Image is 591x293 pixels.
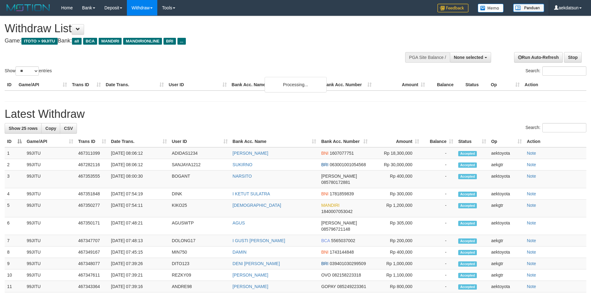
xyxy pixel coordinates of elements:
[169,171,230,188] td: BOGANT
[233,174,252,179] a: NARSITO
[332,273,361,277] span: Copy 082158223318 to clipboard
[458,284,477,290] span: Accepted
[321,79,374,91] th: Bank Acc. Number
[109,147,169,159] td: [DATE] 08:06:12
[330,250,354,255] span: Copy 1743144848 to clipboard
[76,171,109,188] td: 467353555
[370,217,422,235] td: Rp 305,000
[458,250,477,255] span: Accepted
[370,188,422,200] td: Rp 300,000
[24,200,76,217] td: 99JITU
[233,203,281,208] a: [DEMOGRAPHIC_DATA]
[527,238,536,243] a: Note
[16,66,39,76] select: Showentries
[69,79,103,91] th: Trans ID
[370,235,422,246] td: Rp 200,000
[321,220,357,225] span: [PERSON_NAME]
[321,273,331,277] span: OVO
[169,147,230,159] td: ADIDAS1234
[437,4,468,12] img: Feedback.jpg
[458,192,477,197] span: Accepted
[526,123,586,132] label: Search:
[321,203,339,208] span: MANDIRI
[422,269,456,281] td: -
[370,281,422,292] td: Rp 800,000
[522,79,586,91] th: Action
[422,171,456,188] td: -
[458,238,477,244] span: Accepted
[478,4,504,12] img: Button%20Memo.svg
[233,162,253,167] a: SUKIRNO
[405,52,450,63] div: PGA Site Balance /
[514,52,563,63] a: Run Auto-Refresh
[489,246,524,258] td: aektoyota
[109,136,169,147] th: Date Trans.: activate to sort column ascending
[5,188,24,200] td: 4
[330,261,366,266] span: Copy 039401030299509 to clipboard
[24,171,76,188] td: 99JITU
[60,123,77,134] a: CSV
[24,217,76,235] td: 99JITU
[169,246,230,258] td: MIN750
[527,220,536,225] a: Note
[527,284,536,289] a: Note
[321,174,357,179] span: [PERSON_NAME]
[76,269,109,281] td: 467347611
[422,200,456,217] td: -
[321,180,350,185] span: Copy 085780172881 to clipboard
[374,79,428,91] th: Amount
[233,284,268,289] a: [PERSON_NAME]
[163,38,176,45] span: BRI
[123,38,162,45] span: MANDIRIONLINE
[370,147,422,159] td: Rp 18,300,000
[103,79,166,91] th: Date Trans.
[99,38,122,45] span: MANDIRI
[370,246,422,258] td: Rp 400,000
[76,136,109,147] th: Trans ID: activate to sort column ascending
[109,171,169,188] td: [DATE] 08:00:30
[24,269,76,281] td: 99JITU
[5,38,388,44] h4: Game: Bank:
[422,159,456,171] td: -
[233,151,268,156] a: [PERSON_NAME]
[321,227,350,232] span: Copy 085796721148 to clipboard
[5,66,52,76] label: Show entries
[458,273,477,278] span: Accepted
[321,238,330,243] span: BCA
[454,55,483,60] span: None selected
[21,38,58,45] span: ITOTO > 99JITU
[422,188,456,200] td: -
[109,217,169,235] td: [DATE] 07:48:21
[489,171,524,188] td: aektoyota
[72,38,82,45] span: all
[169,269,230,281] td: REZKY09
[489,200,524,217] td: aekgtr
[233,191,270,196] a: I KETUT SULATRA
[109,188,169,200] td: [DATE] 07:54:19
[422,217,456,235] td: -
[458,174,477,179] span: Accepted
[76,258,109,269] td: 467348077
[489,136,524,147] th: Op: activate to sort column ascending
[527,203,536,208] a: Note
[5,217,24,235] td: 6
[169,200,230,217] td: KIKO25
[109,258,169,269] td: [DATE] 07:39:26
[5,200,24,217] td: 5
[331,238,355,243] span: Copy 5565037002 to clipboard
[488,79,522,91] th: Op
[76,200,109,217] td: 467350277
[456,136,489,147] th: Status: activate to sort column ascending
[422,281,456,292] td: -
[527,151,536,156] a: Note
[422,136,456,147] th: Balance: activate to sort column ascending
[5,269,24,281] td: 10
[5,22,388,35] h1: Withdraw List
[321,191,328,196] span: BNI
[489,188,524,200] td: aektoyota
[109,200,169,217] td: [DATE] 07:54:11
[450,52,491,63] button: None selected
[321,162,328,167] span: BRI
[321,284,336,289] span: GOPAY
[428,79,463,91] th: Balance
